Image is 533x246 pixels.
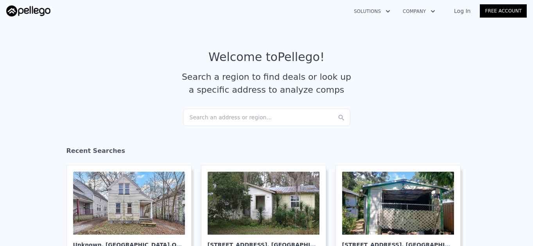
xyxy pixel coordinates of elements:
div: Welcome to Pellego ! [208,50,325,64]
img: Pellego [6,5,50,16]
div: Recent Searches [66,140,467,165]
a: Log In [445,7,480,15]
button: Solutions [348,4,397,18]
div: Search an address or region... [183,109,350,126]
button: Company [397,4,441,18]
div: Search a region to find deals or look up a specific address to analyze comps [179,70,354,96]
a: Free Account [480,4,527,18]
